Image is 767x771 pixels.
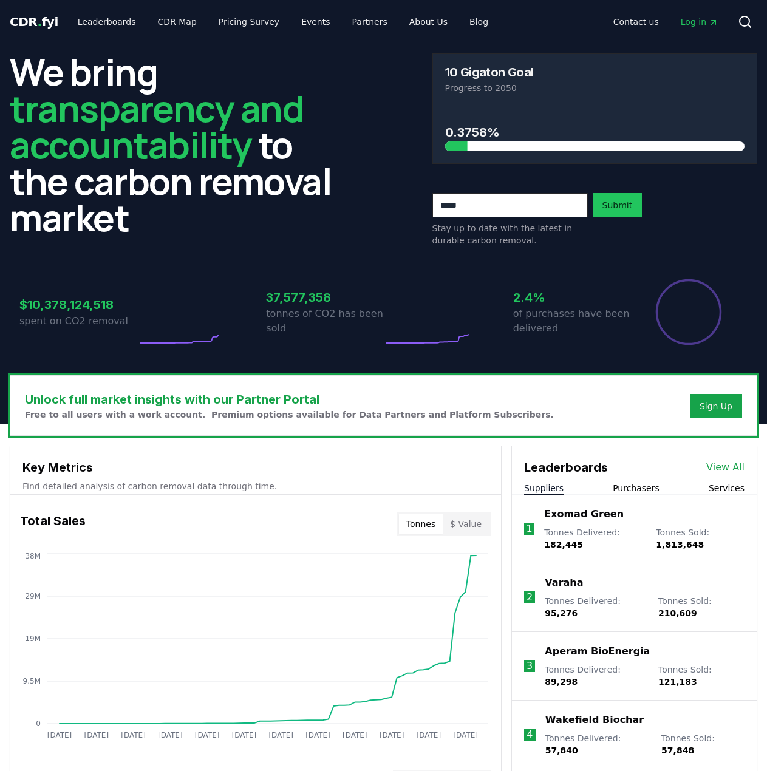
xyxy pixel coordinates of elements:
[527,521,533,536] p: 1
[513,288,630,307] h3: 2.4%
[417,731,441,739] tspan: [DATE]
[545,644,650,659] a: Aperam BioEnergia
[545,677,578,687] span: 89,298
[445,66,534,78] h3: 10 Gigaton Goal
[22,458,489,477] h3: Key Metrics
[195,731,220,739] tspan: [DATE]
[25,634,41,643] tspan: 19M
[545,713,644,727] a: Wakefield Biochar
[19,314,137,328] p: spent on CO2 removal
[690,394,742,418] button: Sign Up
[460,11,498,33] a: Blog
[658,664,745,688] p: Tonnes Sold :
[268,731,293,739] tspan: [DATE]
[10,15,58,29] span: CDR fyi
[544,526,644,551] p: Tonnes Delivered :
[656,540,704,549] span: 1,813,648
[545,664,646,688] p: Tonnes Delivered :
[209,11,289,33] a: Pricing Survey
[22,480,489,492] p: Find detailed analysis of carbon removal data through time.
[545,732,649,756] p: Tonnes Delivered :
[706,460,745,475] a: View All
[400,11,457,33] a: About Us
[661,746,694,755] span: 57,848
[613,482,660,494] button: Purchasers
[593,193,643,217] button: Submit
[527,659,533,673] p: 3
[544,540,583,549] span: 182,445
[527,727,533,742] p: 4
[36,719,41,728] tspan: 0
[68,11,146,33] a: Leaderboards
[305,731,330,739] tspan: [DATE]
[658,677,697,687] span: 121,183
[343,731,367,739] tspan: [DATE]
[700,400,732,412] a: Sign Up
[527,590,533,605] p: 2
[671,11,728,33] a: Log in
[604,11,669,33] a: Contact us
[513,307,630,336] p: of purchases have been delivered
[68,11,498,33] nav: Main
[380,731,404,739] tspan: [DATE]
[453,731,478,739] tspan: [DATE]
[10,53,335,236] h2: We bring to the carbon removal market
[681,16,718,28] span: Log in
[658,608,697,618] span: 210,609
[20,512,86,536] h3: Total Sales
[23,677,41,685] tspan: 9.5M
[25,390,554,409] h3: Unlock full market insights with our Partner Portal
[655,278,723,346] div: Percentage of sales delivered
[544,507,624,521] a: Exomad Green
[399,514,443,534] button: Tonnes
[656,526,745,551] p: Tonnes Sold :
[545,608,578,618] span: 95,276
[432,222,588,246] p: Stay up to date with the latest in durable carbon removal.
[47,731,72,739] tspan: [DATE]
[524,458,608,477] h3: Leaderboards
[291,11,339,33] a: Events
[84,731,109,739] tspan: [DATE]
[445,123,745,141] h3: 0.3758%
[121,731,146,739] tspan: [DATE]
[524,482,564,494] button: Suppliers
[25,592,41,600] tspan: 29M
[545,576,583,590] a: Varaha
[148,11,206,33] a: CDR Map
[10,13,58,30] a: CDR.fyi
[266,307,383,336] p: tonnes of CO2 has been sold
[38,15,42,29] span: .
[604,11,728,33] nav: Main
[445,82,745,94] p: Progress to 2050
[232,731,257,739] tspan: [DATE]
[10,83,303,169] span: transparency and accountability
[545,746,578,755] span: 57,840
[266,288,383,307] h3: 37,577,358
[25,552,41,560] tspan: 38M
[25,409,554,421] p: Free to all users with a work account. Premium options available for Data Partners and Platform S...
[443,514,489,534] button: $ Value
[709,482,745,494] button: Services
[19,296,137,314] h3: $10,378,124,518
[661,732,745,756] p: Tonnes Sold :
[545,595,646,619] p: Tonnes Delivered :
[658,595,745,619] p: Tonnes Sold :
[343,11,397,33] a: Partners
[158,731,183,739] tspan: [DATE]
